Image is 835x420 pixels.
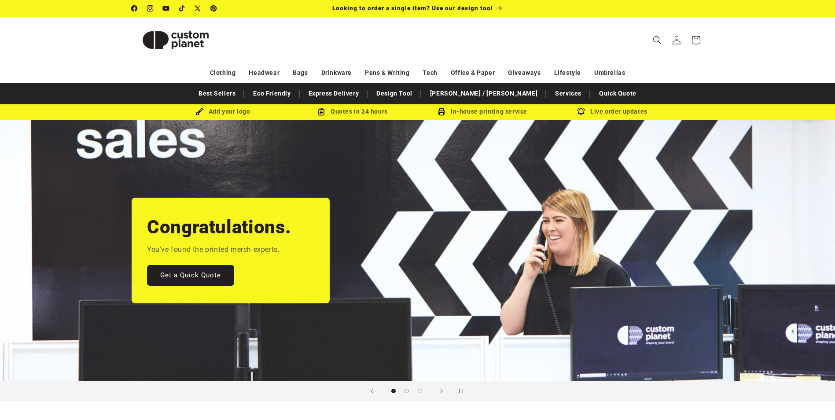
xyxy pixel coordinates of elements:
[293,65,308,81] a: Bags
[210,65,236,81] a: Clothing
[362,381,382,401] button: Previous slide
[451,65,495,81] a: Office & Paper
[551,86,586,101] a: Services
[147,243,280,256] p: You've found the printed merch experts.
[304,86,364,101] a: Express Delivery
[158,106,288,117] div: Add your logo
[195,108,203,116] img: Brush Icon
[249,65,280,81] a: Headwear
[132,20,220,60] img: Custom Planet
[595,86,641,101] a: Quick Quote
[194,86,240,101] a: Best Sellers
[413,384,427,398] button: Load slide 3 of 3
[387,384,400,398] button: Load slide 1 of 3
[426,86,542,101] a: [PERSON_NAME] / [PERSON_NAME]
[454,381,473,401] button: Pause slideshow
[372,86,417,101] a: Design Tool
[249,86,295,101] a: Eco Friendly
[594,65,625,81] a: Umbrellas
[128,17,223,63] a: Custom Planet
[332,4,493,11] span: Looking to order a single item? Use our design tool
[147,265,234,286] a: Get a Quick Quote
[647,30,667,50] summary: Search
[147,215,291,239] h2: Congratulations.
[554,65,581,81] a: Lifestyle
[317,108,325,116] img: Order Updates Icon
[577,108,585,116] img: Order updates
[321,65,352,81] a: Drinkware
[365,65,409,81] a: Pens & Writing
[288,106,418,117] div: Quotes in 24 hours
[438,108,445,116] img: In-house printing
[400,384,413,398] button: Load slide 2 of 3
[508,65,541,81] a: Giveaways
[423,65,437,81] a: Tech
[548,106,677,117] div: Live order updates
[432,381,451,401] button: Next slide
[418,106,548,117] div: In-house printing service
